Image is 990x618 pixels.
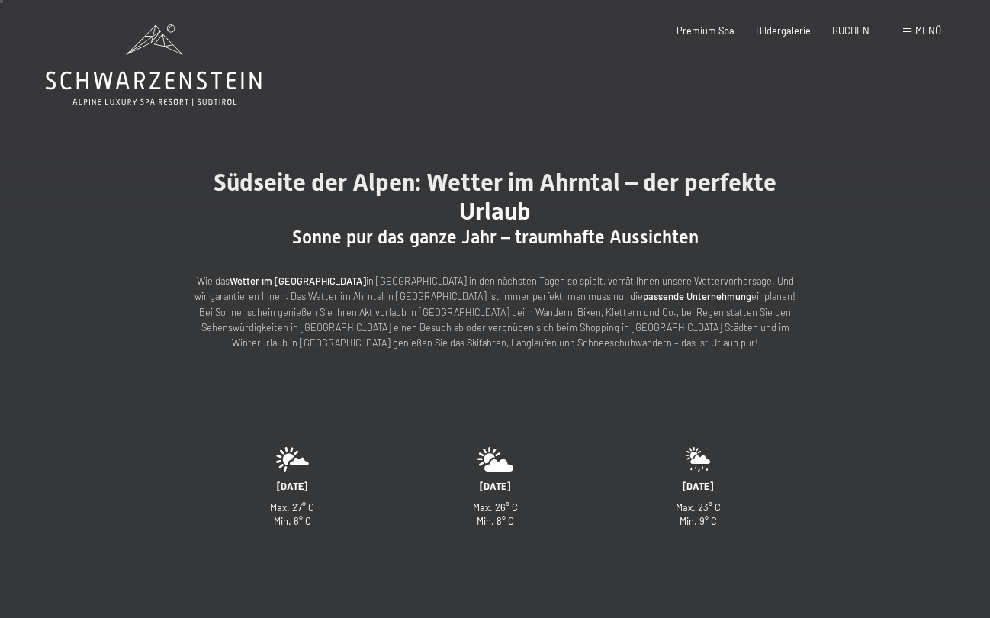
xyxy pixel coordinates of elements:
p: Wie das in [GEOGRAPHIC_DATA] in den nächsten Tagen so spielt, verrät Ihnen unsere Wettervorhersag... [190,273,800,351]
span: Max. 26° C [473,501,518,513]
span: Max. 23° C [676,501,721,513]
strong: passende Unternehmung [643,290,751,302]
span: [DATE] [480,480,510,492]
span: [DATE] [683,480,713,492]
a: Premium Spa [677,24,734,37]
span: Max. 27° C [270,501,314,513]
span: Min. 6° C [274,515,311,527]
strong: Wetter im [GEOGRAPHIC_DATA] [230,275,366,287]
span: [DATE] [277,480,307,492]
a: BUCHEN [832,24,869,37]
span: Südseite der Alpen: Wetter im Ahrntal – der perfekte Urlaub [214,168,776,226]
a: Bildergalerie [756,24,811,37]
span: Menü [915,24,941,37]
span: Sonne pur das ganze Jahr – traumhafte Aussichten [292,227,699,248]
span: Min. 9° C [680,515,717,527]
span: Min. 8° C [477,515,514,527]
